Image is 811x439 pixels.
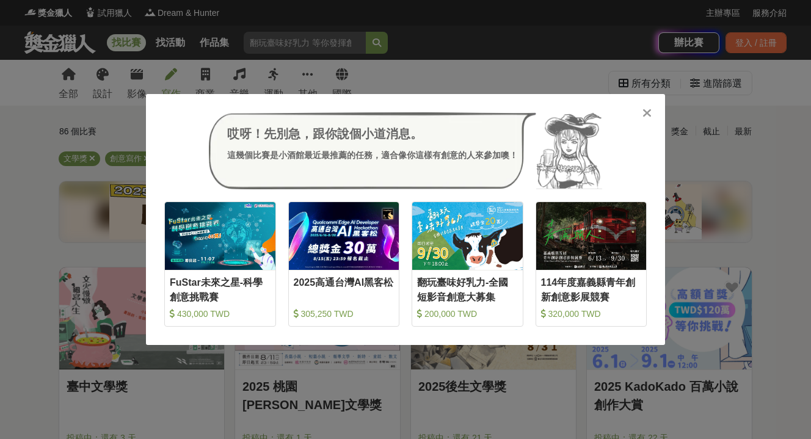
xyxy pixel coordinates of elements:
[541,308,642,320] div: 320,000 TWD
[536,202,647,270] img: Cover Image
[417,308,518,320] div: 200,000 TWD
[227,125,518,143] div: 哎呀！先別急，跟你說個小道消息。
[165,202,275,270] img: Cover Image
[164,201,276,327] a: Cover ImageFuStar未來之星-科學創意挑戰賽 430,000 TWD
[170,308,271,320] div: 430,000 TWD
[412,202,523,270] img: Cover Image
[541,275,642,303] div: 114年度嘉義縣青年創新創意影展競賽
[294,275,395,303] div: 2025高通台灣AI黑客松
[294,308,395,320] div: 305,250 TWD
[227,149,518,162] div: 這幾個比賽是小酒館最近最推薦的任務，適合像你這樣有創意的人來參加噢！
[289,202,399,270] img: Cover Image
[417,275,518,303] div: 翻玩臺味好乳力-全國短影音創意大募集
[536,112,602,189] img: Avatar
[412,201,523,327] a: Cover Image翻玩臺味好乳力-全國短影音創意大募集 200,000 TWD
[288,201,400,327] a: Cover Image2025高通台灣AI黑客松 305,250 TWD
[170,275,271,303] div: FuStar未來之星-科學創意挑戰賽
[536,201,647,327] a: Cover Image114年度嘉義縣青年創新創意影展競賽 320,000 TWD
